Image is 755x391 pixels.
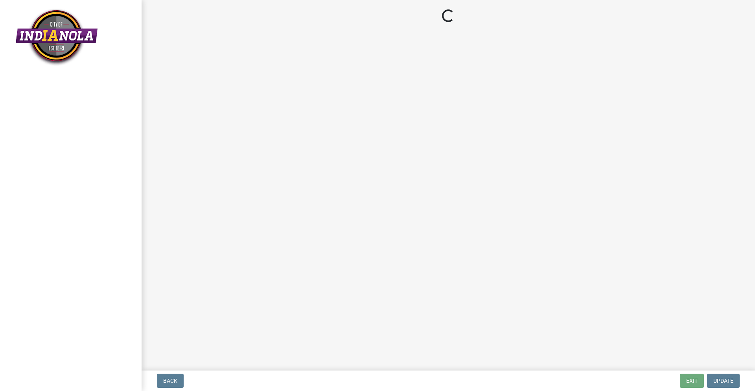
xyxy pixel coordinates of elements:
img: City of Indianola, Iowa [16,8,98,66]
span: Back [163,378,177,384]
button: Update [707,374,740,388]
button: Exit [680,374,704,388]
span: Update [713,378,733,384]
button: Back [157,374,184,388]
